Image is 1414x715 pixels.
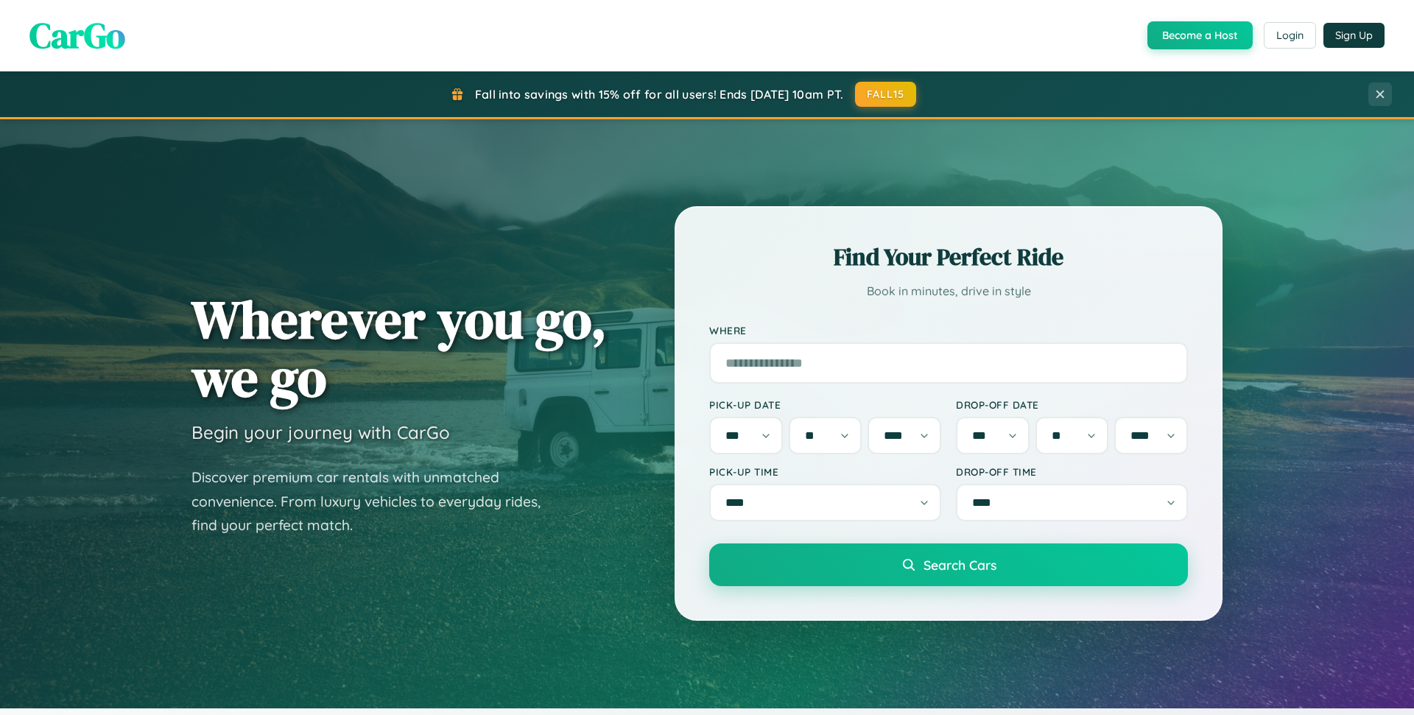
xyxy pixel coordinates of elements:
[924,557,996,573] span: Search Cars
[709,398,941,411] label: Pick-up Date
[191,290,607,406] h1: Wherever you go, we go
[709,324,1188,337] label: Where
[191,421,450,443] h3: Begin your journey with CarGo
[29,11,125,60] span: CarGo
[475,87,844,102] span: Fall into savings with 15% off for all users! Ends [DATE] 10am PT.
[956,398,1188,411] label: Drop-off Date
[1323,23,1385,48] button: Sign Up
[855,82,917,107] button: FALL15
[1264,22,1316,49] button: Login
[956,465,1188,478] label: Drop-off Time
[709,465,941,478] label: Pick-up Time
[709,543,1188,586] button: Search Cars
[709,241,1188,273] h2: Find Your Perfect Ride
[191,465,560,538] p: Discover premium car rentals with unmatched convenience. From luxury vehicles to everyday rides, ...
[1147,21,1253,49] button: Become a Host
[709,281,1188,302] p: Book in minutes, drive in style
